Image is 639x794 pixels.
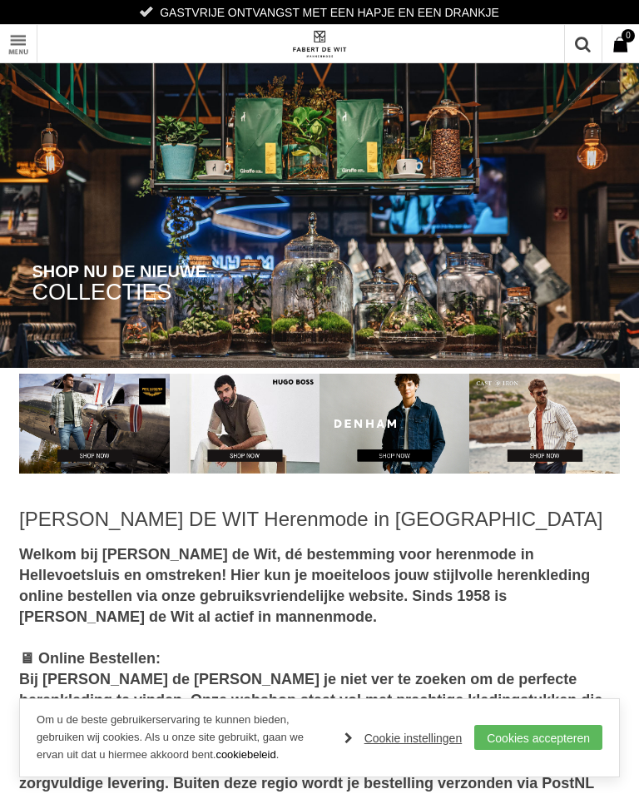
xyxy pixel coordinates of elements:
img: Fabert de Wit [290,30,349,58]
p: Om u de beste gebruikerservaring te kunnen bieden, gebruiken wij cookies. Als u onze site gebruik... [37,712,328,763]
span: COLLECTIES [32,280,171,305]
span: 0 [622,29,635,42]
a: cookiebeleid [215,748,275,761]
a: Cookies accepteren [474,725,602,750]
img: PME [19,374,169,474]
img: Cast Iron [469,374,619,474]
span: SHOP NU DE NIEUWE [32,262,206,280]
img: Hugo Boss [170,374,319,474]
h1: [PERSON_NAME] DE WIT Herenmode in [GEOGRAPHIC_DATA] [19,507,620,532]
a: Cookie instellingen [344,726,463,751]
img: Denham [319,374,469,474]
a: Fabert de Wit [170,25,470,62]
